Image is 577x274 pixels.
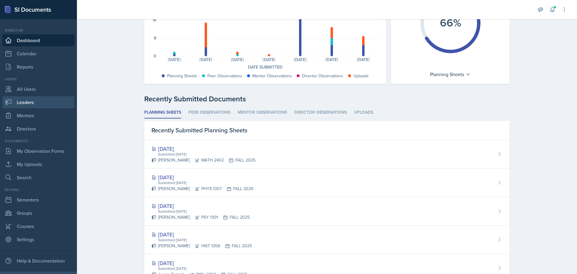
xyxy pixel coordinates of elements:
div: [PERSON_NAME] HIST 1306 FALL 2025 [151,243,252,249]
div: Documents [2,138,75,144]
div: Mentor Observations [252,73,292,79]
a: Calendar [2,48,75,60]
a: Groups [2,207,75,219]
div: Help & Documentation [2,255,75,267]
a: [DATE] Submitted [DATE] [PERSON_NAME]HIST 1306FALL 2025 [144,226,510,254]
div: [DATE] [190,57,222,62]
div: 8 [154,36,156,40]
a: My Uploads [2,158,75,170]
li: Director Observations [294,107,347,119]
a: Settings [2,233,75,245]
div: [DATE] [316,57,348,62]
div: [PERSON_NAME] MATH 2402 FALL 2025 [151,157,255,163]
div: Peer Observations [207,73,242,79]
div: Director [2,28,75,33]
a: Dashboard [2,34,75,46]
div: Recently Submitted Planning Sheets [144,121,510,140]
li: Planning Sheets [144,107,181,119]
div: 16 [152,18,156,22]
div: [DATE] [151,230,252,239]
div: Director Observations [302,73,343,79]
div: Submitted [DATE] [157,266,248,271]
div: Planning Sheets [167,73,197,79]
div: Planning Sheets [427,69,474,79]
div: Submitted [DATE] [157,237,252,243]
div: [DATE] [222,57,253,62]
a: Search [2,171,75,183]
a: [DATE] Submitted [DATE] [PERSON_NAME]PSY 1301FALL 2025 [144,197,510,226]
li: Peer Observations [188,107,230,119]
div: [DATE] [151,202,250,210]
div: School [2,187,75,192]
div: [DATE] [151,173,253,181]
div: Uploads [353,73,369,79]
div: 0 [154,54,156,58]
a: Semesters [2,194,75,206]
div: [PERSON_NAME] PHYS 1307 FALL 2025 [151,186,253,192]
a: [DATE] Submitted [DATE] [PERSON_NAME]MATH 2402FALL 2025 [144,140,510,168]
li: Uploads [354,107,373,119]
div: [DATE] [253,57,285,62]
a: Directors [2,123,75,135]
a: Leaders [2,96,75,108]
a: All Users [2,83,75,95]
a: [DATE] Submitted [DATE] [PERSON_NAME]PHYS 1307FALL 2025 [144,168,510,197]
div: Recently Submitted Documents [144,94,510,104]
div: [DATE] [159,57,190,62]
div: Submitted [DATE] [157,209,250,214]
a: Courses [2,220,75,232]
div: Date Submitted [151,64,379,70]
div: [PERSON_NAME] PSY 1301 FALL 2025 [151,214,250,220]
div: [DATE] [151,259,248,267]
text: 66% [440,15,461,30]
div: Users [2,76,75,82]
a: Reports [2,61,75,73]
a: Mentors [2,109,75,122]
a: My Observation Forms [2,145,75,157]
div: [DATE] [348,57,379,62]
li: Mentor Observations [238,107,287,119]
div: Submitted [DATE] [157,152,255,157]
div: Submitted [DATE] [157,180,253,186]
div: [DATE] [285,57,316,62]
div: [DATE] [151,145,255,153]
